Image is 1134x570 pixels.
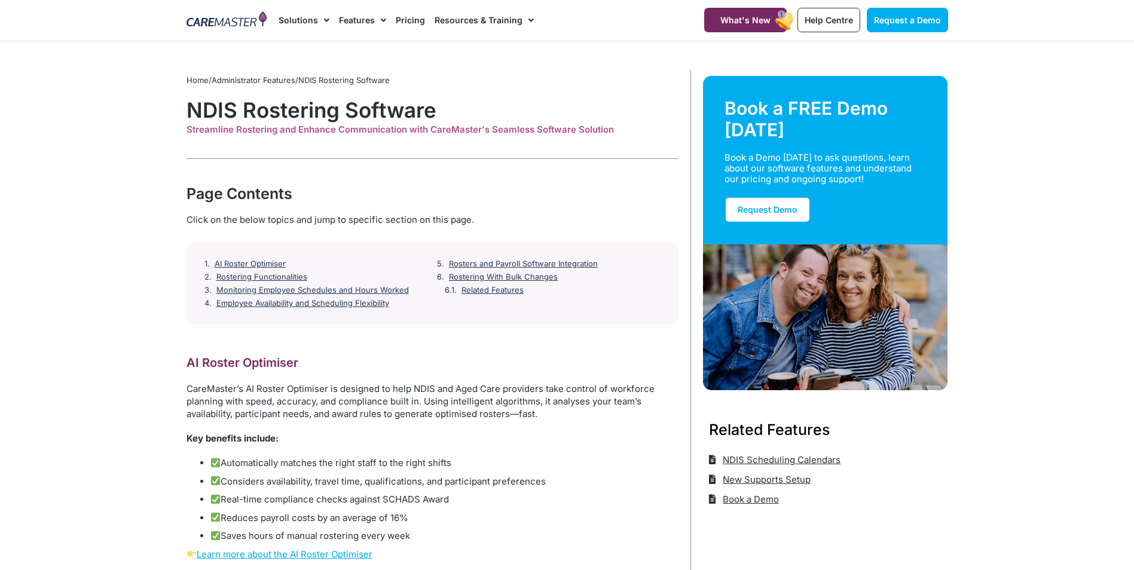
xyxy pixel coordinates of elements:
li: Reduces payroll costs by an average of 16% [210,511,678,525]
li: Considers availability, travel time, qualifications, and participant preferences [210,475,678,489]
span: Help Centre [805,15,853,25]
img: ✅ [211,476,220,485]
a: AI Roster Optimiser [215,259,286,269]
div: Book a FREE Demo [DATE] [725,97,927,140]
a: Book a Demo [709,489,780,509]
a: Monitoring Employee Schedules and Hours Worked [216,286,409,295]
a: Rostering With Bulk Changes [449,272,558,282]
div: Click on the below topics and jump to specific section on this page. [187,213,678,226]
a: New Supports Setup [709,470,811,489]
span: Book a Demo [720,489,779,509]
img: ✅ [211,531,220,540]
a: Home [187,75,209,85]
li: Real-time compliance checks against SCHADS Award [210,493,678,507]
img: ✅ [211,513,220,522]
div: Book a Demo [DATE] to ask questions, learn about our software features and understand our pricing... [725,152,912,185]
div: Streamline Rostering and Enhance Communication with CareMaster's Seamless Software Solution [187,124,678,135]
img: ✅ [211,458,220,467]
span: Request Demo [738,204,797,214]
a: Request a Demo [867,8,948,32]
img: 👉 [187,549,196,558]
a: Administrator Features [212,75,295,85]
a: Help Centre [797,8,860,32]
a: Rosters and Payroll Software Integration [449,259,598,269]
p: CareMaster’s AI Roster Optimiser is designed to help NDIS and Aged Care providers take control of... [187,382,678,420]
span: New Supports Setup [720,470,811,489]
span: Request a Demo [874,15,941,25]
li: Automatically matches the right staff to the right shifts [210,456,678,470]
h3: Related Features [709,419,942,440]
a: Request Demo [725,197,811,223]
li: Saves hours of manual rostering every week [210,529,678,543]
a: Learn more about the AI Roster Optimiser [187,548,372,560]
a: What's New [704,8,787,32]
img: CareMaster Logo [187,11,267,29]
img: Support Worker and NDIS Participant out for a coffee. [703,244,948,390]
h2: AI Roster Optimiser [187,355,678,370]
strong: Key benefits include: [187,433,279,444]
a: Rostering Functionalities [216,272,307,282]
h1: NDIS Rostering Software [187,97,678,122]
span: NDIS Scheduling Calendars [720,450,840,470]
a: NDIS Scheduling Calendars [709,450,841,470]
span: / / [187,75,390,85]
a: Employee Availability and Scheduling Flexibility [216,299,389,308]
div: Page Contents [187,183,678,204]
span: What's New [720,15,771,25]
img: ✅ [211,495,220,504]
a: Related Features [461,286,524,295]
span: NDIS Rostering Software [298,75,390,85]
